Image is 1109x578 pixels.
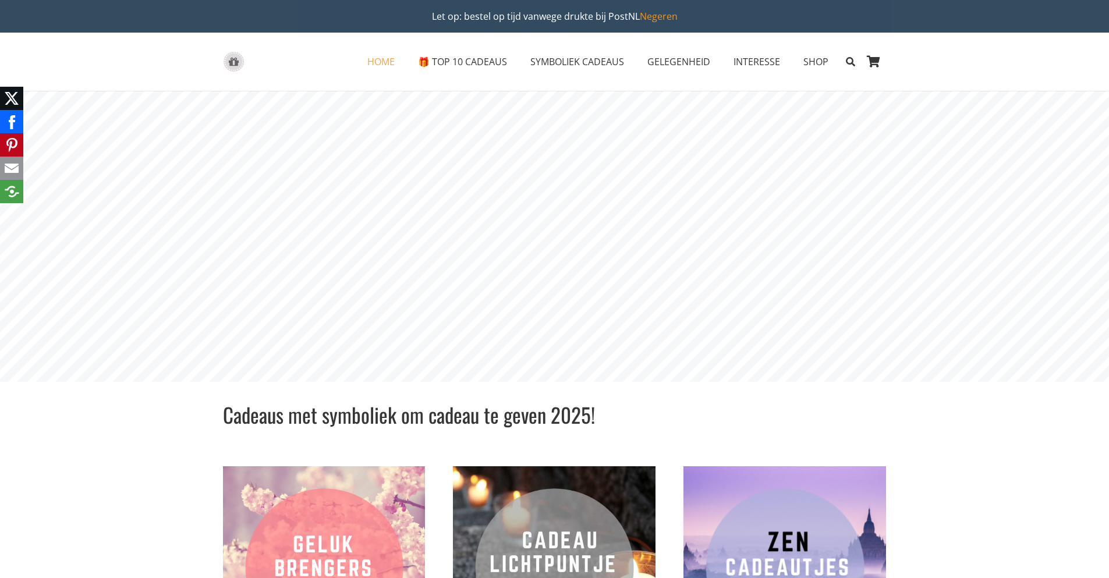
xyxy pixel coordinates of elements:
h1: Cadeaus met symboliek om cadeau te geven 2025! [223,400,887,429]
a: Zoeken [840,47,860,76]
a: gift-box-icon-grey-inspirerendwinkelen [223,52,245,72]
a: Negeren [640,10,678,23]
a: SHOPSHOP Menu [792,47,840,76]
span: INTERESSE [734,55,780,68]
span: SYMBOLIEK CADEAUS [530,55,624,68]
a: 🎁 TOP 10 CADEAUS🎁 TOP 10 CADEAUS Menu [406,47,519,76]
span: SHOP [803,55,828,68]
a: HOMEHOME Menu [356,47,406,76]
span: GELEGENHEID [647,55,710,68]
span: HOME [367,55,395,68]
a: SYMBOLIEK CADEAUSSYMBOLIEK CADEAUS Menu [519,47,636,76]
span: 🎁 TOP 10 CADEAUS [418,55,507,68]
a: Winkelwagen [861,33,887,91]
a: GELEGENHEIDGELEGENHEID Menu [636,47,722,76]
a: INTERESSEINTERESSE Menu [722,47,792,76]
